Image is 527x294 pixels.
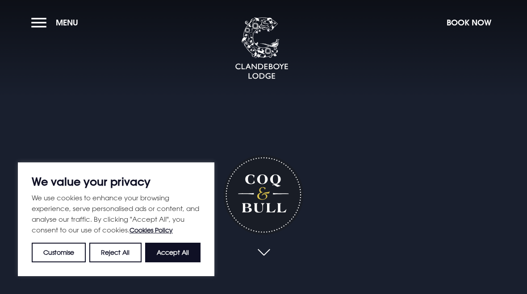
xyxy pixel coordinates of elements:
[89,243,141,262] button: Reject All
[56,17,78,28] span: Menu
[31,13,83,32] button: Menu
[223,155,303,235] h1: Coq & Bull
[18,162,214,276] div: We value your privacy
[32,243,86,262] button: Customise
[32,176,201,187] p: We value your privacy
[235,17,289,80] img: Clandeboye Lodge
[130,226,173,234] a: Cookies Policy
[442,13,496,32] button: Book Now
[32,192,201,236] p: We use cookies to enhance your browsing experience, serve personalised ads or content, and analys...
[145,243,201,262] button: Accept All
